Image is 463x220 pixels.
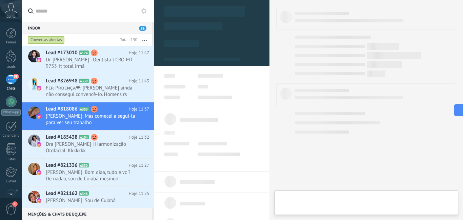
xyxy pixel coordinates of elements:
span: A330 [79,163,89,167]
span: Hoje 11:32 [129,134,149,141]
img: instagram.svg [37,58,41,62]
div: Chats [1,86,21,91]
span: A348 [79,191,89,196]
img: instagram.svg [37,170,41,175]
button: Mais [137,34,152,46]
div: Leads [1,65,21,69]
img: instagram.svg [37,114,41,119]
span: Lead #821336 [46,162,78,169]
a: Lead #821162 A348 Hoje 11:25 [PERSON_NAME]: Sou de Cuiabá [22,187,154,208]
span: Lead #826948 [46,78,78,84]
img: instagram.svg [37,198,41,203]
a: Lead #821336 A330 Hoje 11:27 [PERSON_NAME]: Bom diaa, tudo e vc ? De nadaa, sou de Cuiabá mesmoo [22,159,154,186]
a: Lead #185438 A104 Hoje 11:32 Dra [PERSON_NAME] | Harmonização Orofacial: Kkkkkkk [22,131,154,158]
div: Painel [1,40,21,45]
span: Dra [PERSON_NAME] | Harmonização Orofacial: Kkkkkkk [46,141,136,154]
div: Listas [1,157,21,162]
span: Conta [6,15,16,19]
span: Fᴇʀ Pʀᴏᴇɴᴄ̧ᴀ❤: [PERSON_NAME] ainda não consegui convencê-lo. Homens rs [46,85,136,98]
span: A353 [79,107,89,111]
a: Lead #826948 A339 Hoje 11:43 Fᴇʀ Pʀᴏᴇɴᴄ̧ᴀ❤: [PERSON_NAME] ainda não consegui convencê-lo. Homens rs [22,74,154,102]
div: Conversas abertas [28,36,65,44]
span: Lead #185438 [46,134,78,141]
span: 58 [139,26,146,31]
img: instagram.svg [37,86,41,91]
span: Lead #173010 [46,49,78,56]
span: [PERSON_NAME]: Bom diaa, tudo e vc ? De nadaa, sou de Cuiabá mesmoo [46,169,136,182]
span: 58 [13,74,19,79]
span: Dr. [PERSON_NAME] | Dentista l CRO MT 9733 ⚕: total irmã [46,57,136,69]
span: A339 [79,79,89,83]
span: [PERSON_NAME]: Sou de Cuiabá [46,197,136,204]
div: Inbox [22,22,152,34]
div: Calendário [1,134,21,138]
div: Menções & Chats de equipe [22,208,152,220]
span: Hoje 11:37 [129,106,149,113]
span: Hoje 11:47 [129,49,149,56]
a: Lead #173010 A124 Hoje 11:47 Dr. [PERSON_NAME] | Dentista l CRO MT 9733 ⚕: total irmã [22,46,154,74]
span: Hoje 11:27 [129,162,149,169]
span: Lead #818086 [46,106,78,113]
span: 1 [12,201,18,207]
span: A104 [79,135,89,139]
span: Hoje 11:43 [129,78,149,84]
div: Total: 130 [117,37,137,43]
span: Lead #821162 [46,190,78,197]
a: Lead #818086 A353 Hoje 11:37 [PERSON_NAME]: Mas comecei a segui-la para ver seu trabalho [22,102,154,130]
img: instagram.svg [37,142,41,147]
div: WhatsApp [1,109,21,116]
span: A124 [79,51,89,55]
span: Hoje 11:25 [129,190,149,197]
span: [PERSON_NAME]: Mas comecei a segui-la para ver seu trabalho [46,113,136,126]
div: E-mail [1,179,21,184]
